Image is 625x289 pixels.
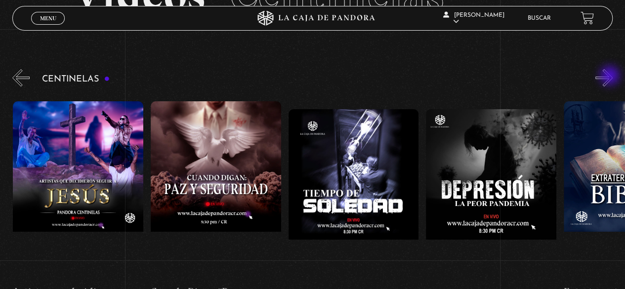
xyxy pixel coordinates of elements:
a: View your shopping cart [581,11,594,25]
span: [PERSON_NAME] [443,12,504,25]
a: Buscar [528,15,551,21]
h3: Centinelas [42,75,110,84]
span: Cerrar [37,23,60,30]
button: Next [595,69,613,86]
button: Previous [12,69,30,86]
span: Menu [40,15,56,21]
